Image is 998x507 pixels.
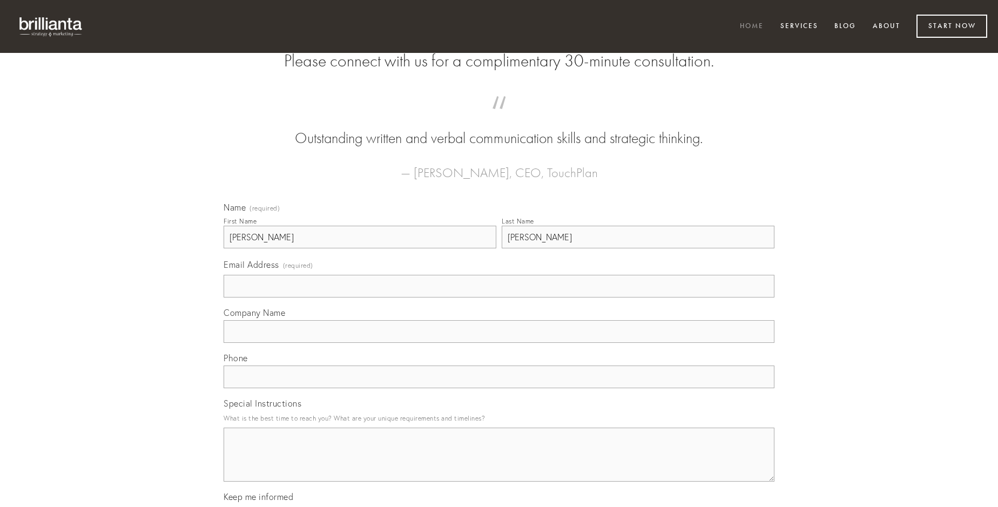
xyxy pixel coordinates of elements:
[241,149,757,184] figcaption: — [PERSON_NAME], CEO, TouchPlan
[733,18,771,36] a: Home
[224,398,301,409] span: Special Instructions
[827,18,863,36] a: Blog
[241,107,757,149] blockquote: Outstanding written and verbal communication skills and strategic thinking.
[916,15,987,38] a: Start Now
[224,491,293,502] span: Keep me informed
[866,18,907,36] a: About
[241,107,757,128] span: “
[224,353,248,363] span: Phone
[283,258,313,273] span: (required)
[249,205,280,212] span: (required)
[224,411,774,425] p: What is the best time to reach you? What are your unique requirements and timelines?
[502,217,534,225] div: Last Name
[773,18,825,36] a: Services
[224,51,774,71] h2: Please connect with us for a complimentary 30-minute consultation.
[224,217,257,225] div: First Name
[224,307,285,318] span: Company Name
[224,202,246,213] span: Name
[224,259,279,270] span: Email Address
[11,11,92,42] img: brillianta - research, strategy, marketing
